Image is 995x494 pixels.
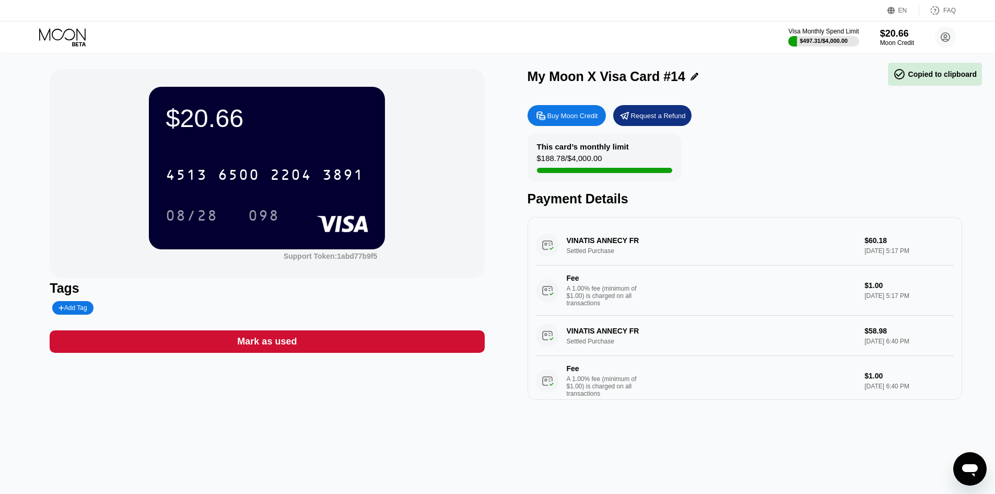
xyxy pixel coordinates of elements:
div: $20.66 [166,104,368,133]
div: FAQ [919,5,956,16]
div: 4513 [166,168,207,185]
div: $20.66Moon Credit [880,28,914,47]
div: 3891 [322,168,364,185]
div: 4513650022043891 [159,162,370,188]
div: 08/28 [166,209,218,225]
div: A 1.00% fee (minimum of $1.00) is charged on all transactions [567,375,645,397]
div: EN [898,7,907,14]
div: 6500 [218,168,260,185]
div: $188.78 / $4,000.00 [537,154,602,168]
div: Buy Moon Credit [528,105,606,126]
div: 098 [248,209,279,225]
div: Mark as used [50,330,484,353]
div: $1.00 [864,281,953,290]
div: Visa Monthly Spend Limit [788,28,859,35]
div: $497.31 / $4,000.00 [800,38,848,44]
div: Copied to clipboard [893,68,977,81]
div: Request a Refund [613,105,692,126]
div: 2204 [270,168,312,185]
div: A 1.00% fee (minimum of $1.00) is charged on all transactions [567,285,645,307]
div: FeeA 1.00% fee (minimum of $1.00) is charged on all transactions$1.00[DATE] 6:40 PM [536,356,954,406]
div: Fee [567,274,640,282]
div: $20.66 [880,28,914,39]
div: 08/28 [158,202,226,228]
div: Support Token: 1abd77b9f5 [284,252,377,260]
div: Tags [50,281,484,296]
div: Request a Refund [631,111,686,120]
div: Moon Credit [880,39,914,47]
div: 098 [240,202,287,228]
div: EN [887,5,919,16]
div: Add Tag [58,304,87,312]
div: This card’s monthly limit [537,142,629,151]
div: [DATE] 6:40 PM [864,383,953,390]
iframe: Button to launch messaging window [953,452,987,486]
div: Payment Details [528,191,962,206]
div: Add Tag [52,301,93,315]
div: Fee [567,364,640,373]
div: $1.00 [864,372,953,380]
div: Mark as used [237,336,297,348]
span:  [893,68,906,81]
div: Visa Monthly Spend Limit$497.31/$4,000.00 [788,28,859,47]
div: My Moon X Visa Card #14 [528,69,685,84]
div: FAQ [943,7,956,14]
div: [DATE] 5:17 PM [864,292,953,300]
div: FeeA 1.00% fee (minimum of $1.00) is charged on all transactions$1.00[DATE] 5:17 PM [536,266,954,316]
div: Support Token:1abd77b9f5 [284,252,377,260]
div: Buy Moon Credit [547,111,598,120]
